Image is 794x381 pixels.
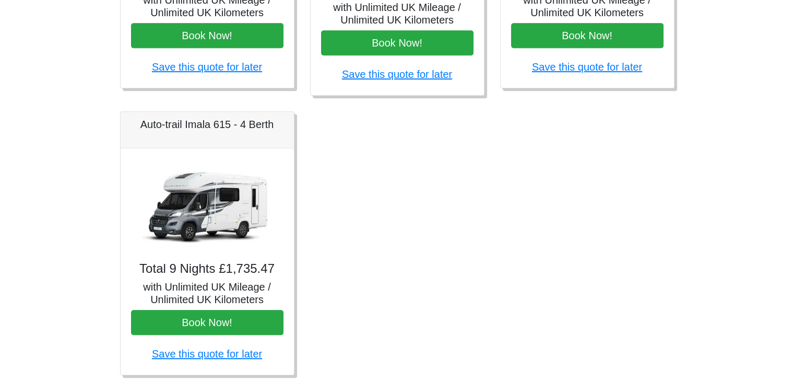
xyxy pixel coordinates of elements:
a: Save this quote for later [152,348,262,360]
a: Save this quote for later [532,61,642,73]
a: Save this quote for later [152,61,262,73]
button: Book Now! [131,23,283,48]
h5: with Unlimited UK Mileage / Unlimited UK Kilometers [131,281,283,306]
h5: with Unlimited UK Mileage / Unlimited UK Kilometers [321,1,473,26]
button: Book Now! [131,310,283,335]
button: Book Now! [511,23,663,48]
a: Save this quote for later [342,68,452,80]
button: Book Now! [321,30,473,55]
h5: Auto-trail Imala 615 - 4 Berth [131,118,283,131]
img: Auto-trail Imala 615 - 4 Berth [134,159,280,253]
h4: Total 9 Nights £1,735.47 [131,261,283,276]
